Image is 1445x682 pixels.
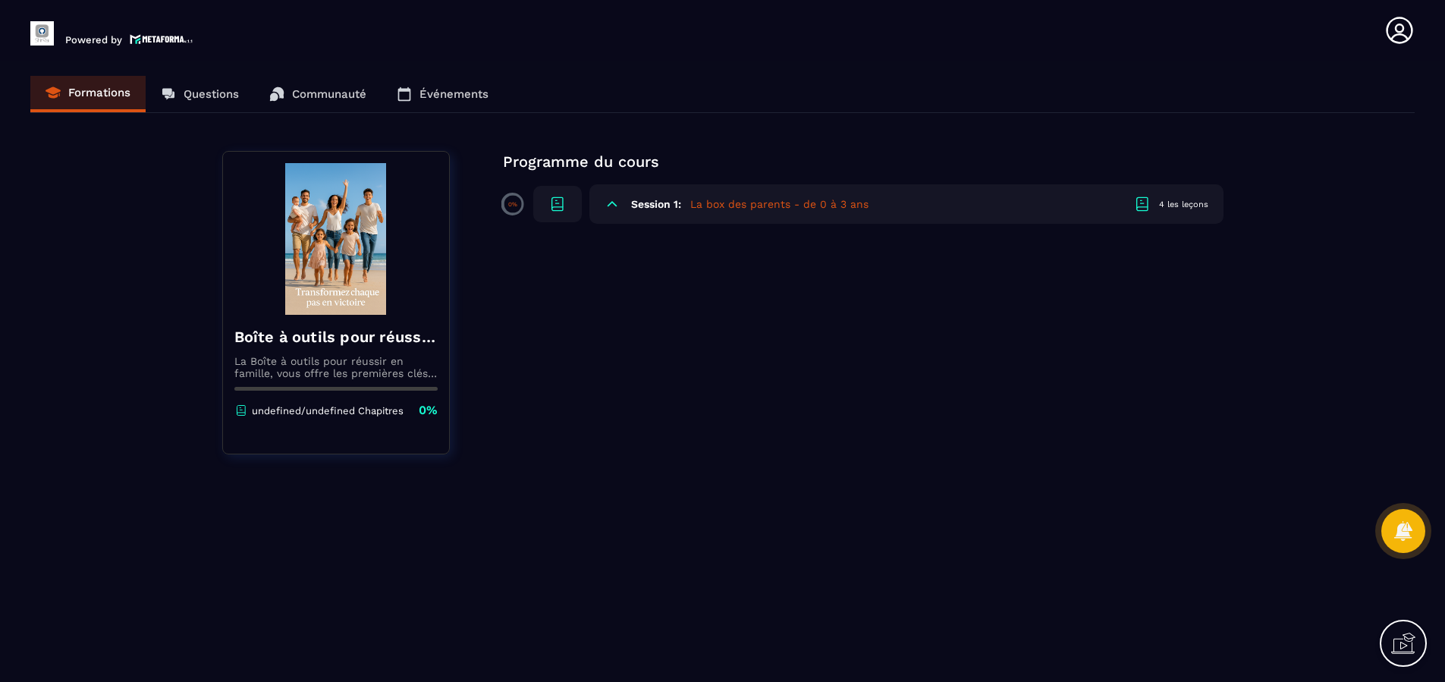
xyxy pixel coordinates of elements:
[234,163,438,315] img: banner
[234,326,438,347] h4: Boîte à outils pour réussir en famille
[503,151,1224,172] p: Programme du cours
[508,201,517,208] p: 0%
[419,402,438,419] p: 0%
[130,33,193,46] img: logo
[252,405,404,416] p: undefined/undefined Chapitres
[234,355,438,379] p: La Boîte à outils pour réussir en famille, vous offre les premières clés pour accompagner vos enf...
[65,34,122,46] p: Powered by
[690,196,869,212] h5: La box des parents - de 0 à 3 ans
[1159,199,1208,210] div: 4 les leçons
[30,21,54,46] img: logo-branding
[631,198,681,210] h6: Session 1:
